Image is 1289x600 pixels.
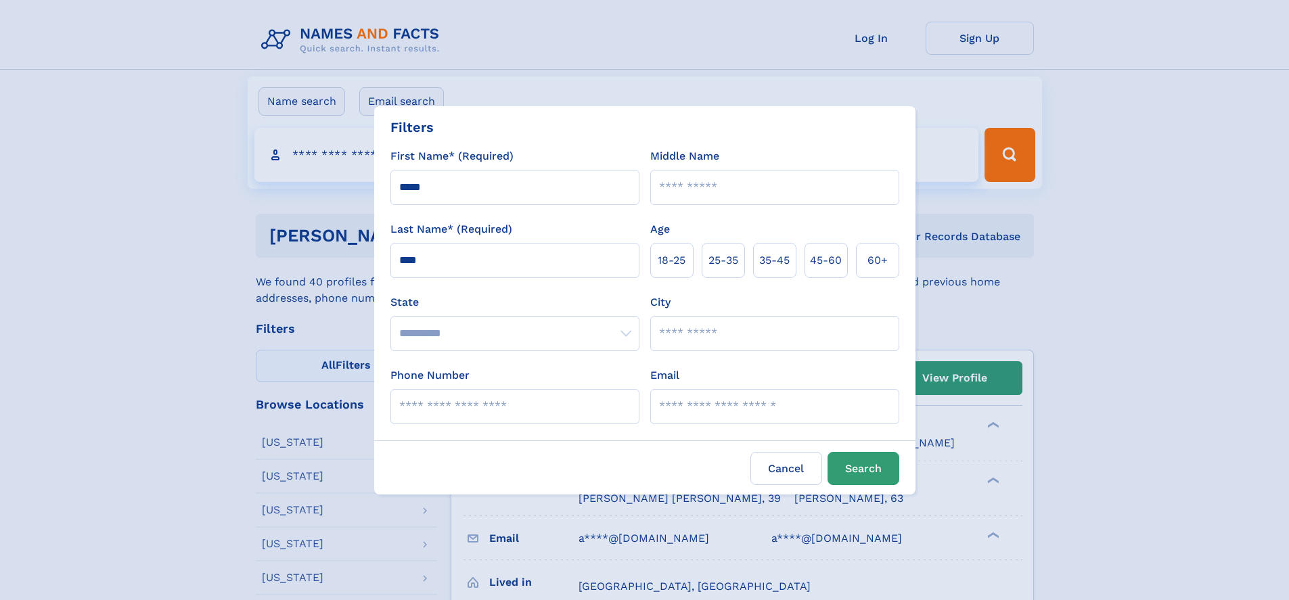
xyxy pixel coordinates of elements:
button: Search [828,452,899,485]
label: Middle Name [650,148,719,164]
label: Age [650,221,670,237]
span: 45‑60 [810,252,842,269]
span: 60+ [867,252,888,269]
label: City [650,294,671,310]
label: Last Name* (Required) [390,221,512,237]
div: Filters [390,117,434,137]
label: Phone Number [390,367,470,384]
label: First Name* (Required) [390,148,514,164]
span: 35‑45 [759,252,790,269]
span: 25‑35 [708,252,738,269]
label: Cancel [750,452,822,485]
label: Email [650,367,679,384]
label: State [390,294,639,310]
span: 18‑25 [658,252,685,269]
